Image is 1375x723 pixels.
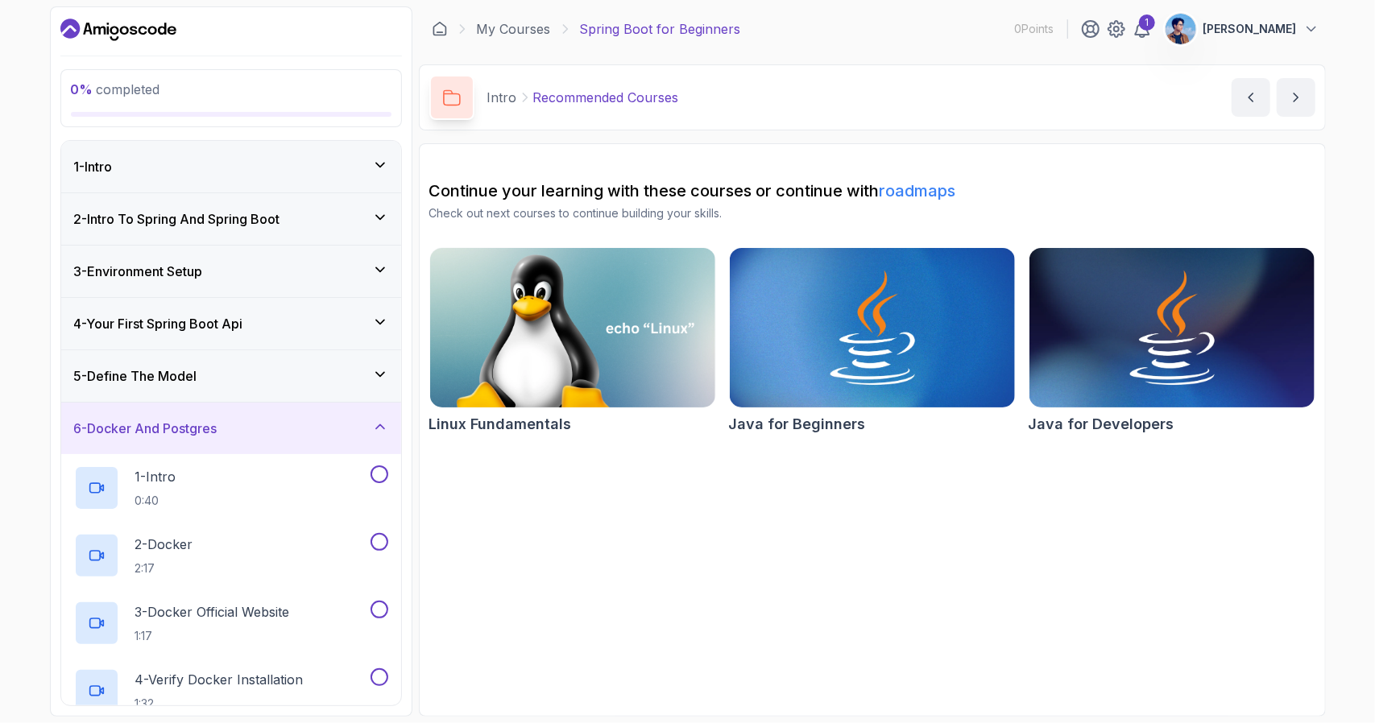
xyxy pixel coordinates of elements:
h3: 3 - Environment Setup [74,262,203,281]
button: next content [1277,78,1315,117]
img: Linux Fundamentals card [430,248,715,407]
p: Spring Boot for Beginners [580,19,741,39]
img: Java for Beginners card [730,248,1015,407]
span: 0 % [71,81,93,97]
button: 1-Intro0:40 [74,465,388,510]
button: 3-Docker Official Website1:17 [74,601,388,646]
img: Java for Developers card [1029,248,1315,407]
h3: 4 - Your First Spring Boot Api [74,314,243,333]
button: user profile image[PERSON_NAME] [1165,13,1319,45]
p: Check out next courses to continue building your skills. [429,205,1315,221]
a: Java for Developers cardJava for Developers [1029,247,1315,436]
a: My Courses [477,19,551,39]
a: Dashboard [60,17,176,43]
h2: Linux Fundamentals [429,413,572,436]
p: 0:40 [135,493,176,509]
h2: Java for Beginners [729,413,866,436]
p: 1:32 [135,696,304,712]
p: 1 - Intro [135,467,176,486]
a: roadmaps [880,181,956,200]
a: Linux Fundamentals cardLinux Fundamentals [429,247,716,436]
p: Intro [487,88,517,107]
h3: 5 - Define The Model [74,366,197,386]
button: 3-Environment Setup [61,246,401,297]
h2: Java for Developers [1029,413,1174,436]
p: 0 Points [1015,21,1054,37]
p: 4 - Verify Docker Installation [135,670,304,689]
h3: 6 - Docker And Postgres [74,419,217,438]
a: 1 [1133,19,1152,39]
button: 6-Docker And Postgres [61,403,401,454]
button: 2-Docker2:17 [74,533,388,578]
button: 5-Define The Model [61,350,401,402]
h2: Continue your learning with these courses or continue with [429,180,1315,202]
h3: 1 - Intro [74,157,113,176]
button: 4-Verify Docker Installation1:32 [74,668,388,713]
p: 3 - Docker Official Website [135,602,290,622]
button: previous content [1232,78,1270,117]
span: completed [71,81,160,97]
h3: 2 - Intro To Spring And Spring Boot [74,209,280,229]
button: 2-Intro To Spring And Spring Boot [61,193,401,245]
button: 4-Your First Spring Boot Api [61,298,401,349]
p: [PERSON_NAME] [1203,21,1297,37]
a: Dashboard [432,21,448,37]
button: 1-Intro [61,141,401,192]
p: Recommended Courses [533,88,679,107]
p: 2:17 [135,560,193,576]
p: 2 - Docker [135,535,193,554]
p: 1:17 [135,628,290,644]
img: user profile image [1166,14,1196,44]
a: Java for Beginners cardJava for Beginners [729,247,1016,436]
div: 1 [1139,14,1155,31]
